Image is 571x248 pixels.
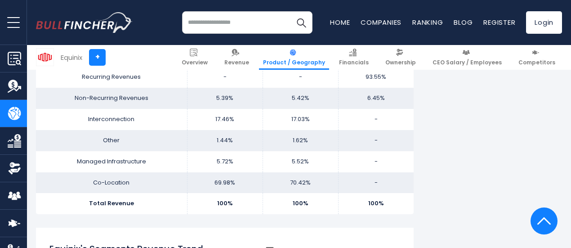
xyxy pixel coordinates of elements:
[338,130,414,151] td: -
[385,59,416,66] span: Ownership
[187,88,263,109] td: 5.39%
[412,18,443,27] a: Ranking
[36,12,133,33] img: bullfincher logo
[338,193,414,214] td: 100%
[187,151,263,172] td: 5.72%
[433,59,502,66] span: CEO Salary / Employees
[361,18,401,27] a: Companies
[339,59,369,66] span: Financials
[259,45,329,70] a: Product / Geography
[36,151,187,172] td: Managed Infrastructure
[36,49,54,66] img: EQIX logo
[187,109,263,130] td: 17.46%
[263,88,338,109] td: 5.42%
[61,52,82,63] div: Equinix
[381,45,420,70] a: Ownership
[36,88,187,109] td: Non-Recurring Revenues
[187,130,263,151] td: 1.44%
[338,151,414,172] td: -
[224,59,249,66] span: Revenue
[182,59,208,66] span: Overview
[338,88,414,109] td: 6.45%
[338,109,414,130] td: -
[36,12,133,33] a: Go to homepage
[514,45,559,70] a: Competitors
[290,11,312,34] button: Search
[263,109,338,130] td: 17.03%
[36,130,187,151] td: Other
[36,193,187,214] td: Total Revenue
[178,45,212,70] a: Overview
[263,151,338,172] td: 5.52%
[330,18,350,27] a: Home
[36,172,187,194] td: Co-Location
[36,109,187,130] td: Interconnection
[518,59,555,66] span: Competitors
[220,45,253,70] a: Revenue
[335,45,373,70] a: Financials
[428,45,506,70] a: CEO Salary / Employees
[483,18,515,27] a: Register
[8,162,21,175] img: Ownership
[263,67,338,88] td: -
[263,59,325,66] span: Product / Geography
[338,67,414,88] td: 93.55%
[263,172,338,194] td: 70.42%
[187,67,263,88] td: -
[187,172,263,194] td: 69.98%
[89,49,106,66] a: +
[263,193,338,214] td: 100%
[338,172,414,194] td: -
[187,193,263,214] td: 100%
[36,67,187,88] td: Recurring Revenues
[263,130,338,151] td: 1.62%
[454,18,473,27] a: Blog
[526,11,562,34] a: Login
